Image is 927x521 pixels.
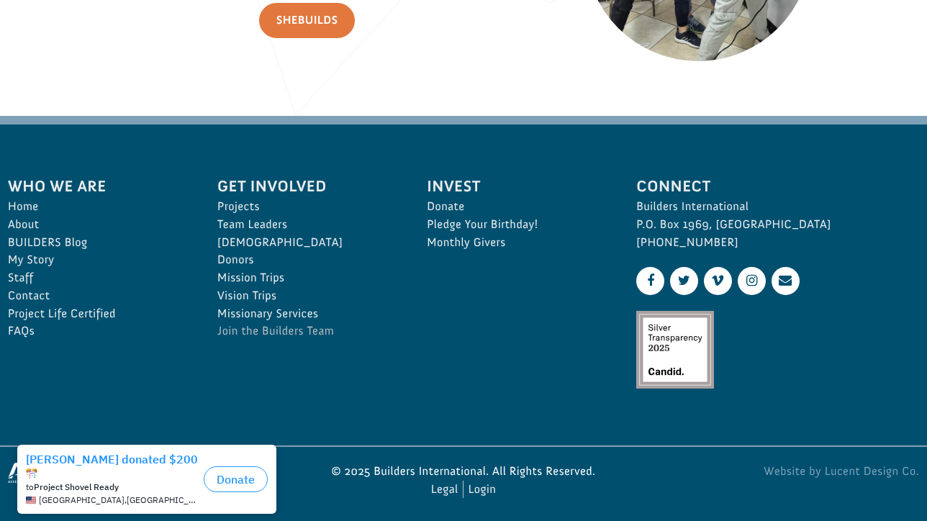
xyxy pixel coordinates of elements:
p: © 2025 Builders International. All Rights Reserved. [315,463,612,481]
a: Staff [8,269,186,287]
a: About [8,216,186,234]
a: [DEMOGRAPHIC_DATA] [217,234,395,252]
div: to [26,45,198,55]
a: Legal [431,481,458,499]
a: Vimeo [704,267,732,295]
a: BUILDERS Blog [8,234,186,252]
span: [GEOGRAPHIC_DATA] , [GEOGRAPHIC_DATA] [39,58,198,68]
a: Donors [217,251,395,269]
a: Project Life Certified [8,305,186,323]
a: Contact Us [772,267,800,295]
a: Mission Trips [217,269,395,287]
a: Instagram [738,267,766,295]
a: Pledge Your Birthday! [427,216,605,234]
a: Projects [217,198,395,216]
a: Missionary Services [217,305,395,323]
img: emoji confettiBall [26,30,37,42]
span: Connect [636,174,919,198]
button: Donate [204,29,268,55]
a: Team Leaders [217,216,395,234]
a: Contact [8,287,186,305]
p: Builders International P.O. Box 1969, [GEOGRAPHIC_DATA] [PHONE_NUMBER] [636,198,919,251]
a: Join the Builders Team [217,322,395,340]
a: Twitter [670,267,698,295]
a: Vision Trips [217,287,395,305]
a: Website by Lucent Design Co. [622,463,919,481]
a: Login [468,481,496,499]
a: Home [8,198,186,216]
strong: Project Shovel Ready [34,44,119,55]
a: My Story [8,251,186,269]
span: Get Involved [217,174,395,198]
a: FAQs [8,322,186,340]
a: Monthly Givers [427,234,605,252]
img: Silver Transparency Rating for 2025 by Candid [636,311,714,389]
a: SheBUILDS [259,3,356,38]
a: Donate [427,198,605,216]
span: Who We Are [8,174,186,198]
span: Invest [427,174,605,198]
div: [PERSON_NAME] donated $200 [26,14,198,43]
img: US.png [26,58,36,68]
a: Facebook [636,267,664,295]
